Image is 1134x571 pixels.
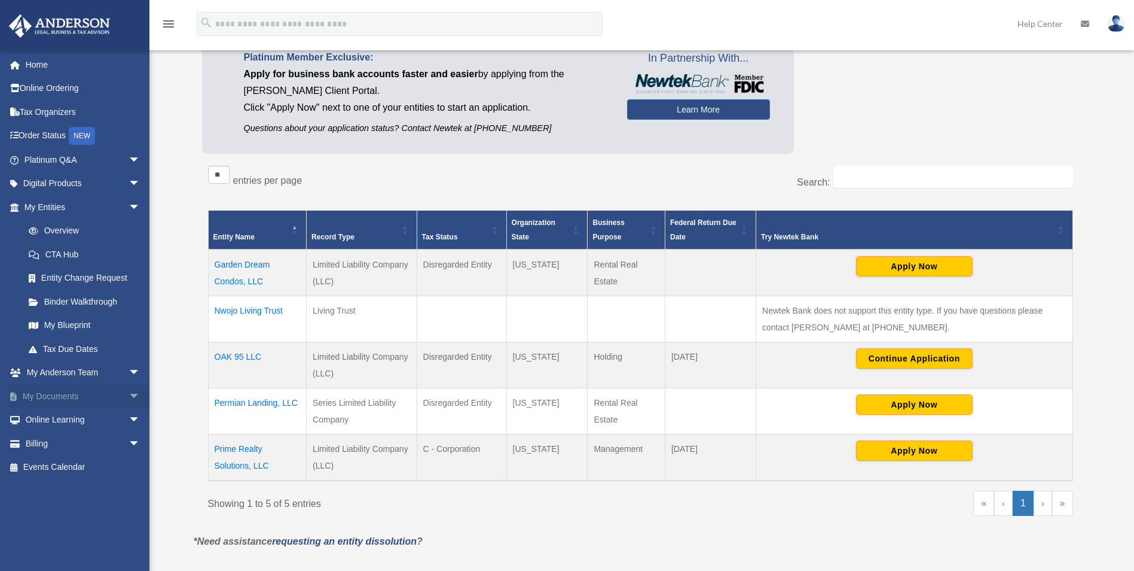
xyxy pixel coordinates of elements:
[17,266,152,290] a: Entity Change Request
[588,250,665,296] td: Rental Real Estate
[627,49,770,68] span: In Partnership With...
[200,16,213,29] i: search
[8,408,158,432] a: Online Learningarrow_drop_down
[8,53,158,77] a: Home
[244,99,609,116] p: Click "Apply Now" next to one of your entities to start an application.
[417,434,506,481] td: C - Corporation
[161,17,176,31] i: menu
[161,21,176,31] a: menu
[1107,15,1125,32] img: User Pic
[307,342,417,388] td: Limited Liability Company (LLC)
[665,342,756,388] td: [DATE]
[8,455,158,479] a: Events Calendar
[69,127,95,145] div: NEW
[208,296,307,342] td: Nwojo Living Trust
[307,250,417,296] td: Limited Liability Company (LLC)
[633,74,764,93] img: NewtekBankLogoSM.png
[194,536,423,546] em: *Need assistance ?
[856,348,973,369] button: Continue Application
[17,242,152,266] a: CTA Hub
[129,148,152,172] span: arrow_drop_down
[129,361,152,385] span: arrow_drop_down
[129,432,152,456] span: arrow_drop_down
[8,195,152,219] a: My Entitiesarrow_drop_down
[244,69,478,79] span: Apply for business bank accounts faster and easier
[129,195,152,220] span: arrow_drop_down
[208,434,307,481] td: Prime Realty Solutions, LLC
[1034,491,1052,516] a: Next
[129,408,152,433] span: arrow_drop_down
[506,250,588,296] td: [US_STATE]
[17,314,152,338] a: My Blueprint
[856,394,973,415] button: Apply Now
[506,210,588,250] th: Organization State: Activate to sort
[307,434,417,481] td: Limited Liability Company (LLC)
[311,233,354,241] span: Record Type
[8,100,158,124] a: Tax Organizers
[8,361,158,385] a: My Anderson Teamarrow_drop_down
[129,172,152,196] span: arrow_drop_down
[856,441,973,461] button: Apply Now
[588,434,665,481] td: Management
[272,536,417,546] a: requesting an entity dissolution
[588,342,665,388] td: Holding
[213,233,255,241] span: Entity Name
[5,14,114,38] img: Anderson Advisors Platinum Portal
[1052,491,1073,516] a: Last
[665,434,756,481] td: [DATE]
[588,210,665,250] th: Business Purpose: Activate to sort
[8,384,158,408] a: My Documentsarrow_drop_down
[994,491,1013,516] a: Previous
[307,210,417,250] th: Record Type: Activate to sort
[17,219,146,243] a: Overview
[512,218,555,241] span: Organization State
[307,296,417,342] td: Living Trust
[244,49,609,66] p: Platinum Member Exclusive:
[506,388,588,434] td: [US_STATE]
[129,384,152,409] span: arrow_drop_down
[756,210,1072,250] th: Try Newtek Bank : Activate to sort
[417,342,506,388] td: Disregarded Entity
[797,177,830,187] label: Search:
[208,388,307,434] td: Permian Landing, LLC
[307,388,417,434] td: Series Limited Liability Company
[233,175,302,186] label: entries per page
[8,172,158,196] a: Digital Productsarrow_drop_down
[208,491,632,512] div: Showing 1 to 5 of 5 entries
[506,342,588,388] td: [US_STATE]
[417,388,506,434] td: Disregarded Entity
[627,99,770,120] a: Learn More
[592,218,624,241] span: Business Purpose
[761,230,1054,244] div: Try Newtek Bank
[422,233,458,241] span: Tax Status
[8,77,158,101] a: Online Ordering
[8,148,158,172] a: Platinum Q&Aarrow_drop_down
[17,337,152,361] a: Tax Due Dates
[208,342,307,388] td: OAK 95 LLC
[244,66,609,99] p: by applying from the [PERSON_NAME] Client Portal.
[665,210,756,250] th: Federal Return Due Date: Activate to sort
[417,210,506,250] th: Tax Status: Activate to sort
[670,218,736,241] span: Federal Return Due Date
[244,121,609,136] p: Questions about your application status? Contact Newtek at [PHONE_NUMBER]
[756,296,1072,342] td: Newtek Bank does not support this entity type. If you have questions please contact [PERSON_NAME]...
[8,124,158,148] a: Order StatusNEW
[208,210,307,250] th: Entity Name: Activate to invert sorting
[417,250,506,296] td: Disregarded Entity
[973,491,994,516] a: First
[588,388,665,434] td: Rental Real Estate
[17,290,152,314] a: Binder Walkthrough
[856,256,973,277] button: Apply Now
[208,250,307,296] td: Garden Dream Condos, LLC
[506,434,588,481] td: [US_STATE]
[8,432,158,455] a: Billingarrow_drop_down
[1013,491,1034,516] a: 1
